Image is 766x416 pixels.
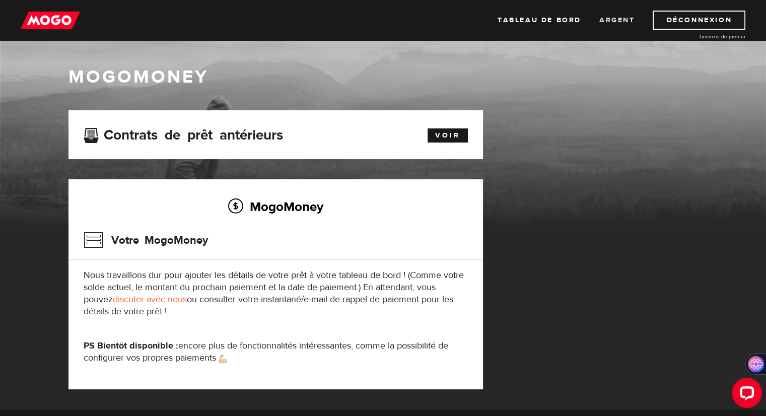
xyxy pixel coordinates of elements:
font: PS Bientôt disponible : [84,340,178,352]
font: Contrats de prêt antérieurs [104,126,283,141]
a: Licences de prêteur [670,33,745,40]
font: Déconnexion [666,16,732,25]
a: discuter avec nous [113,294,187,305]
font: MogoMoney [68,65,208,88]
font: Votre MogoMoney [111,233,208,244]
font: MogoMoney [250,199,323,212]
img: mogo_logo-11ee424be714fa7cbb0f0f49df9e16ec.png [21,11,80,30]
a: Tableau de bord [498,11,581,30]
a: Argent [599,11,635,30]
font: Voir [435,131,460,140]
a: Déconnexion [653,11,745,30]
font: Tableau de bord [498,16,581,25]
img: emoji bras fort [219,355,227,363]
font: encore plus de fonctionnalités intéressantes, comme la possibilité de configurer vos propres paie... [84,340,448,364]
iframe: LiveChat chat widget [724,374,766,416]
font: Nous travaillons dur pour ajouter les détails de votre prêt à votre tableau de bord ! (Comme votr... [84,269,464,305]
font: Licences de prêteur [700,33,745,40]
a: Voir [428,128,468,143]
font: Argent [599,16,635,25]
font: ou consulter votre instantané/e-mail de rappel de paiement pour les détails de votre prêt ! [84,294,453,317]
